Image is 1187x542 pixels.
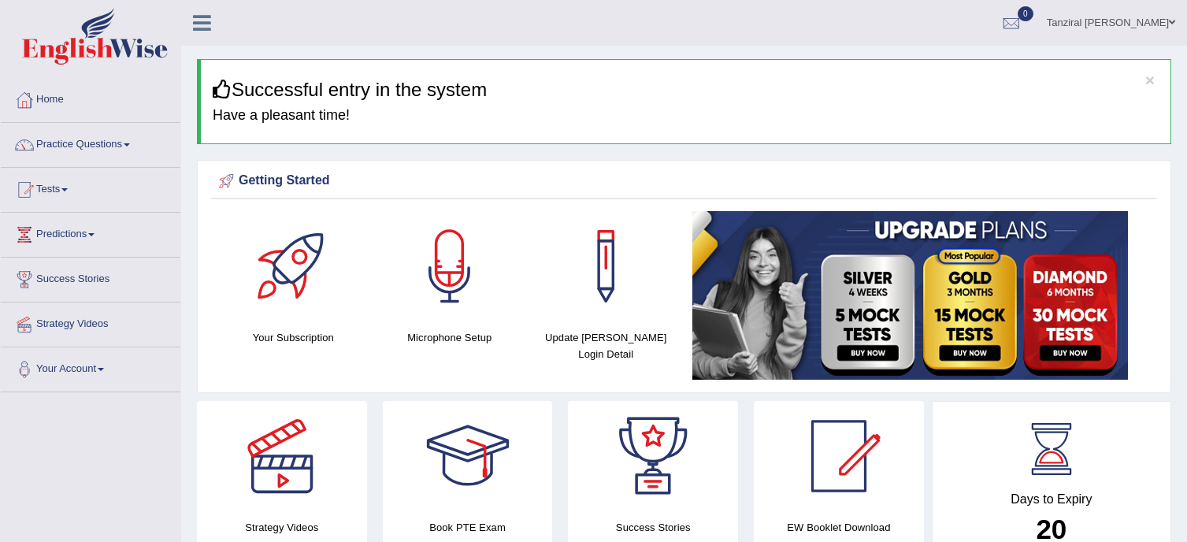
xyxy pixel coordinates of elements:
[754,519,924,536] h4: EW Booklet Download
[1,303,180,342] a: Strategy Videos
[536,329,677,362] h4: Update [PERSON_NAME] Login Detail
[1,78,180,117] a: Home
[1145,72,1155,88] button: ×
[1018,6,1033,21] span: 0
[568,519,738,536] h4: Success Stories
[1,347,180,387] a: Your Account
[1,123,180,162] a: Practice Questions
[213,108,1159,124] h4: Have a pleasant time!
[213,80,1159,100] h3: Successful entry in the system
[215,169,1153,193] div: Getting Started
[1,258,180,297] a: Success Stories
[1,168,180,207] a: Tests
[950,492,1153,507] h4: Days to Expiry
[223,329,364,346] h4: Your Subscription
[380,329,521,346] h4: Microphone Setup
[692,211,1128,380] img: small5.jpg
[383,519,553,536] h4: Book PTE Exam
[197,519,367,536] h4: Strategy Videos
[1,213,180,252] a: Predictions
